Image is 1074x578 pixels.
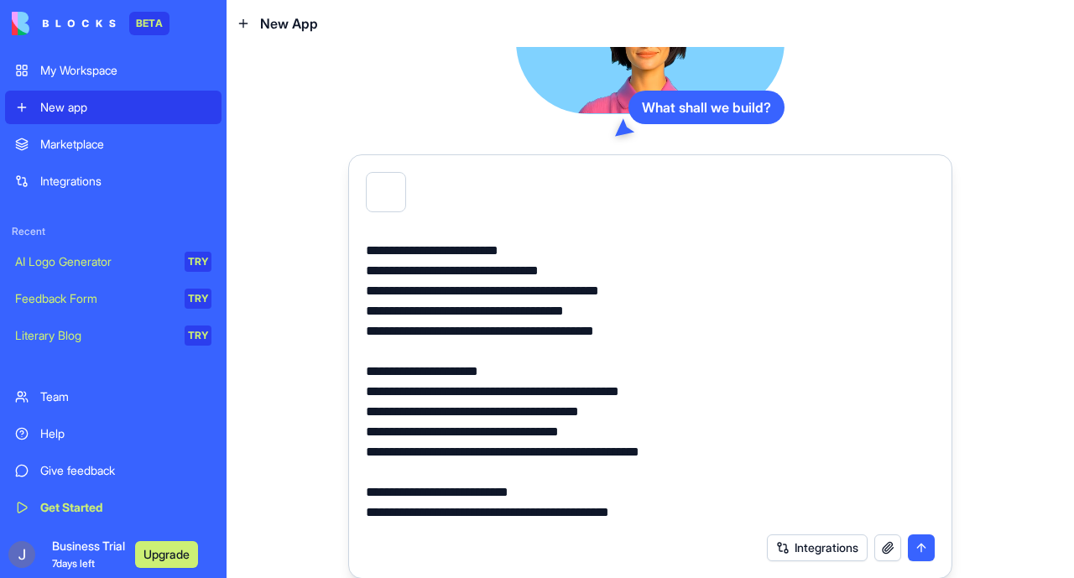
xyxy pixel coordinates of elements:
a: Literary BlogTRY [5,319,222,352]
div: Feedback Form [15,290,173,307]
span: Business Trial [52,538,125,571]
div: Team [40,388,211,405]
div: TRY [185,252,211,272]
div: New app [40,99,211,116]
div: Literary Blog [15,327,173,344]
a: Feedback FormTRY [5,282,222,315]
div: What shall we build? [628,91,785,124]
a: BETA [12,12,169,35]
a: Marketplace [5,128,222,161]
button: Integrations [767,534,868,561]
a: AI Logo GeneratorTRY [5,245,222,279]
img: ACg8ocK7oPQ2cZzkOpiTFoKmNTL8TvTuF0Shxqo3iZUuKZkhRjmaLQ=s96-c [8,541,35,568]
div: My Workspace [40,62,211,79]
div: Get Started [40,499,211,516]
div: AI Logo Generator [15,253,173,270]
div: Help [40,425,211,442]
div: Give feedback [40,462,211,479]
a: Help [5,417,222,450]
div: BETA [129,12,169,35]
div: TRY [185,289,211,309]
a: Team [5,380,222,414]
a: My Workspace [5,54,222,87]
img: logo [12,12,116,35]
span: Recent [5,225,222,238]
a: Give feedback [5,454,222,487]
div: TRY [185,325,211,346]
a: Get Started [5,491,222,524]
div: Integrations [40,173,211,190]
a: New app [5,91,222,124]
div: Marketplace [40,136,211,153]
span: 7 days left [52,557,95,570]
a: Integrations [5,164,222,198]
span: New App [260,13,318,34]
button: Upgrade [135,541,198,568]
